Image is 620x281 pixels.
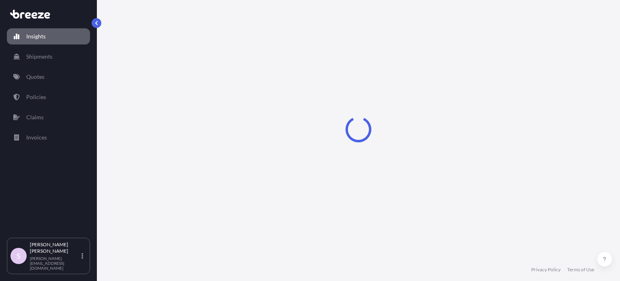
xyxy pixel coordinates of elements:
[567,266,594,273] a: Terms of Use
[7,129,90,146] a: Invoices
[26,133,47,142] p: Invoices
[26,53,52,61] p: Shipments
[7,109,90,125] a: Claims
[26,93,46,101] p: Policies
[30,256,80,270] p: [PERSON_NAME][EMAIL_ADDRESS][DOMAIN_NAME]
[26,113,44,121] p: Claims
[17,252,21,260] span: S
[7,49,90,65] a: Shipments
[7,28,90,44] a: Insights
[26,73,44,81] p: Quotes
[30,241,80,254] p: [PERSON_NAME] [PERSON_NAME]
[7,69,90,85] a: Quotes
[26,32,46,40] p: Insights
[7,89,90,105] a: Policies
[531,266,561,273] a: Privacy Policy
